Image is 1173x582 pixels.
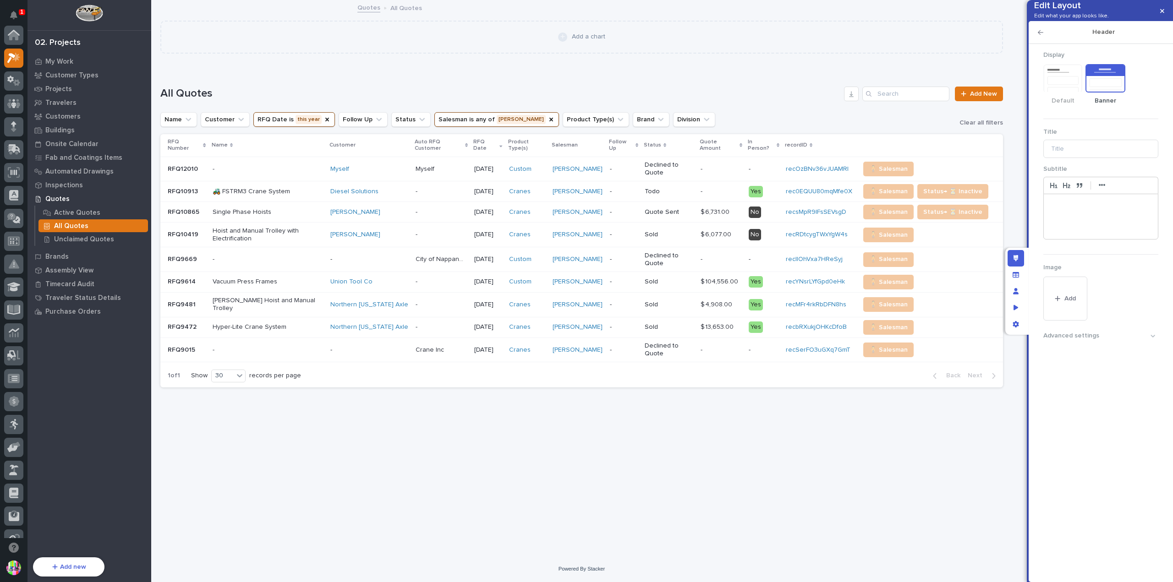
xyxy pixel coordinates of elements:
[27,123,151,137] a: Buildings
[474,301,502,309] p: [DATE]
[45,140,99,148] p: Onsite Calendar
[1099,181,1106,189] strong: •••
[645,161,693,177] p: Declined to Quote
[863,184,914,199] button: 🧍 Salesman
[27,96,151,109] a: Travelers
[160,87,213,100] span: All Quotes
[923,186,982,197] span: Status→ ⏳ Inactive
[610,323,637,331] p: -
[749,346,778,354] p: -
[786,166,849,172] a: recOzBNv36vJUAMRl
[701,299,734,309] p: $ 4,908.00
[474,278,502,286] p: [DATE]
[563,112,629,127] button: Product Type(s)
[11,11,23,26] div: Notifications1
[54,209,100,217] p: Active Quotes
[416,254,469,263] p: City of Nappanee
[862,87,949,101] input: Search
[633,112,669,127] button: Brand
[553,188,603,196] a: [PERSON_NAME]
[701,344,704,354] p: -
[553,231,603,239] a: [PERSON_NAME]
[1008,250,1024,267] div: Edit layout
[168,207,201,216] p: RFQ10865
[76,5,103,22] img: Workspace Logo
[45,267,93,275] p: Assembly View
[434,112,559,127] button: Salesman
[330,208,380,216] a: [PERSON_NAME]
[610,346,637,354] p: -
[863,205,914,219] button: 🧍 Salesman
[610,231,637,239] p: -
[1052,98,1074,104] p: Default
[786,301,846,308] a: recMFr4rkRbDFN8hs
[160,364,187,387] p: 1 of 1
[917,205,988,219] button: Status→ ⏳ Inactive
[1043,128,1158,136] label: Title
[4,5,23,25] button: Notifications
[416,344,446,354] p: Crane Inc
[45,168,114,176] p: Automated Drawings
[160,112,197,127] button: Name
[213,346,323,354] p: -
[1043,277,1087,321] button: Add
[168,229,200,239] p: RFQ10419
[610,278,637,286] p: -
[553,256,603,263] a: [PERSON_NAME]
[645,301,693,309] p: Sold
[416,186,419,196] p: -
[330,323,408,331] a: Northern [US_STATE] Axle
[1064,294,1076,303] span: Add
[700,137,737,154] p: Quote Amount
[1043,332,1099,340] div: Advanced settings
[869,277,908,288] span: 🧍 Salesman
[610,188,637,196] p: -
[168,186,200,196] p: RFQ10913
[4,558,23,577] button: users-avatar
[553,323,603,331] a: [PERSON_NAME]
[474,323,502,331] p: [DATE]
[786,231,848,238] a: recRDtcygTWxYgW4s
[213,165,323,173] p: -
[509,165,532,173] a: Custom
[474,188,502,196] p: [DATE]
[339,112,388,127] button: Follow Up
[213,256,323,263] p: -
[201,112,250,127] button: Customer
[160,247,1003,272] tr: RFQ9669RFQ9669 --City of NappaneeCity of Nappanee [DATE]Custom [PERSON_NAME] -Declined to Quote--...
[45,253,69,261] p: Brands
[968,371,988,380] span: Next
[869,186,908,197] span: 🧍 Salesman
[863,162,914,176] button: 🧍 Salesman
[415,137,462,154] p: Auto RFQ Customer
[168,321,198,331] p: RFQ9472
[749,321,763,333] div: Yes
[786,209,846,215] a: recsMpR9IFsSEVsgD
[645,188,693,196] p: Todo
[45,113,81,121] p: Customers
[45,181,83,190] p: Inspections
[45,280,94,288] p: Timecard Audit
[330,256,408,263] p: -
[54,222,88,230] p: All Quotes
[863,320,914,335] button: 🧍 Salesman
[168,299,197,309] p: RFQ9481
[645,252,693,267] p: Declined to Quote
[786,347,850,353] a: recSerFO3uGXq7GmT
[1086,65,1125,104] div: Banner
[955,87,1003,101] a: Add New
[168,276,197,286] p: RFQ9614
[610,301,637,309] p: -
[553,278,603,286] a: [PERSON_NAME]
[1043,51,1158,59] label: Display
[970,91,997,97] span: Add New
[509,346,531,354] a: Cranes
[35,233,151,245] a: Unclaimed Quotes
[1043,332,1158,340] button: Show advanced options
[869,207,908,218] span: 🧍 Salesman
[27,291,151,305] a: Traveler Status Details
[559,566,605,571] a: Powered By Stacker
[786,278,845,285] a: recYNsrLYfGpd0eHk
[701,186,704,196] p: -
